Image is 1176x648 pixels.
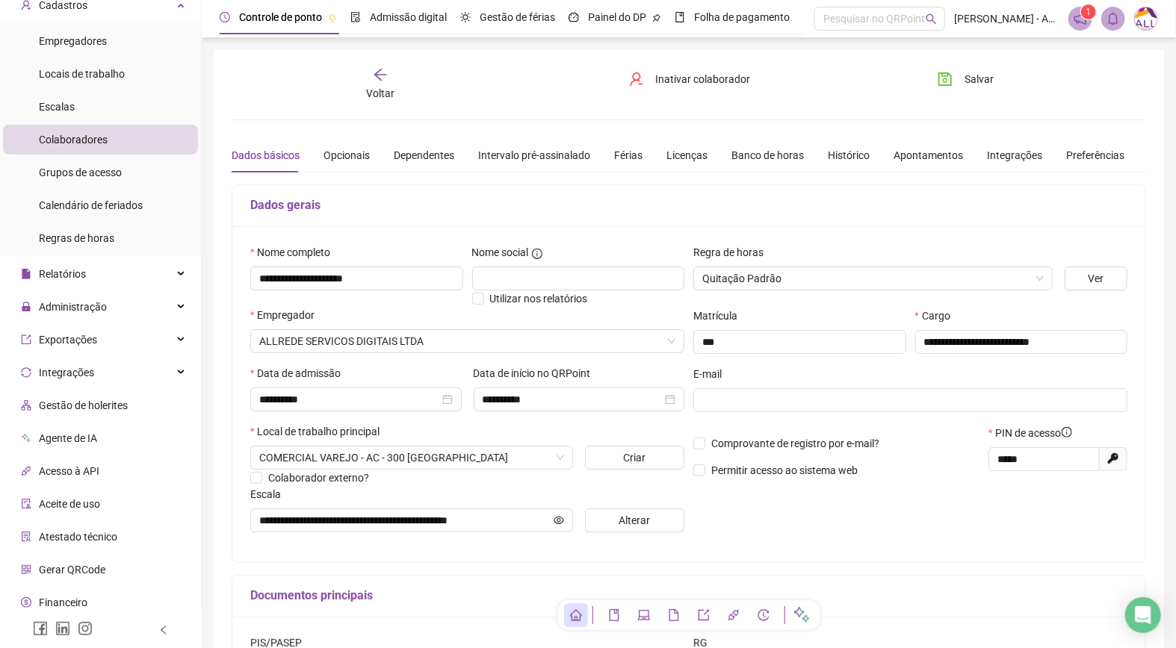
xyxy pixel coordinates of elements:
span: Escalas [39,101,75,113]
span: Comprovante de registro por e-mail? [711,437,879,449]
span: audit [21,499,31,509]
label: Data de admissão [250,365,350,381]
span: Administração [39,301,107,313]
span: info-circle [1062,427,1072,437]
span: qrcode [21,564,31,575]
span: 1 [1086,7,1092,17]
span: Gestão de férias [480,11,555,23]
span: Nome social [472,244,529,261]
button: Alterar [585,508,684,532]
div: Open Intercom Messenger [1125,597,1161,633]
span: Salvar [965,71,994,87]
div: Banco de horas [731,147,804,163]
span: bell [1107,12,1120,25]
span: sync [21,367,31,378]
span: Integrações [39,367,94,378]
span: api [21,466,31,476]
span: Gerar QRCode [39,564,105,576]
h5: Documentos principais [250,587,1127,605]
span: pushpin [652,13,661,22]
span: COMERCIAL VAREJO - AC - 300 SANTA MARIA [259,446,564,469]
span: history [758,609,770,621]
span: save [938,72,953,87]
label: Matrícula [693,308,747,324]
div: Preferências [1066,147,1124,163]
span: book [675,12,685,22]
img: 75003 [1135,7,1157,30]
span: Locais de trabalho [39,68,125,80]
span: facebook [33,621,48,636]
span: clock-circle [220,12,230,22]
span: arrow-left [373,67,388,82]
span: eye [554,515,564,526]
div: Integrações [987,147,1042,163]
div: Dados básicos [232,147,300,163]
span: Colaboradores [39,134,108,146]
span: Empregadores [39,35,107,47]
span: book [608,609,620,621]
div: Intervalo pré-assinalado [478,147,590,163]
button: Ver [1065,267,1127,290]
label: Cargo [915,308,960,324]
label: E-mail [693,366,731,382]
span: Quitação Padrão [702,267,1044,290]
span: dashboard [569,12,579,22]
span: Alterar [619,512,650,529]
span: Agente de IA [39,432,97,444]
span: info-circle [532,249,542,259]
span: Painel do DP [588,11,646,23]
span: instagram [78,621,93,636]
span: Acesso à API [39,465,99,477]
span: user-delete [629,72,644,87]
button: Salvar [926,67,1005,91]
span: Utilizar nos relatórios [490,293,588,305]
span: Ver [1089,270,1104,287]
button: Criar [585,446,684,470]
div: Opcionais [324,147,370,163]
span: Relatórios [39,268,86,280]
span: left [158,625,169,635]
h5: Dados gerais [250,196,1127,214]
span: [PERSON_NAME] - ALLREDE [954,10,1059,27]
div: Licenças [666,147,708,163]
span: Aceite de uso [39,498,100,510]
span: Inativar colaborador [656,71,751,87]
span: Criar [623,449,646,466]
label: Nome completo [250,244,340,261]
span: export [21,334,31,345]
span: laptop [638,609,650,621]
label: Escala [250,486,291,502]
label: Regra de horas [693,244,773,261]
span: Regras de horas [39,232,114,244]
span: lock [21,302,31,312]
span: file [21,269,31,279]
div: Apontamentos [894,147,963,163]
span: notification [1074,12,1087,25]
span: apartment [21,400,31,411]
span: Financeiro [39,596,87,608]
span: Folha de pagamento [694,11,790,23]
span: PIN de acesso [996,425,1072,441]
span: Exportações [39,334,97,346]
span: Atestado técnico [39,531,117,543]
span: api [728,609,740,621]
button: Inativar colaborador [618,67,762,91]
span: linkedin [55,621,70,636]
span: solution [21,532,31,542]
span: home [570,609,582,621]
span: export [698,609,710,621]
span: file-done [350,12,361,22]
label: Data de início no QRPoint [474,365,601,381]
span: pushpin [328,13,337,22]
span: Colaborador externo? [268,472,369,484]
label: Empregador [250,307,324,323]
div: Férias [614,147,643,163]
span: search [926,13,937,25]
span: sun [460,12,471,22]
span: Voltar [366,87,394,99]
span: ALLREDE SERVICOS DIGITAIS LTDA [259,330,675,352]
span: Gestão de holerites [39,399,128,411]
span: Grupos de acesso [39,166,122,178]
div: Dependentes [394,147,454,163]
span: file [668,609,680,621]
